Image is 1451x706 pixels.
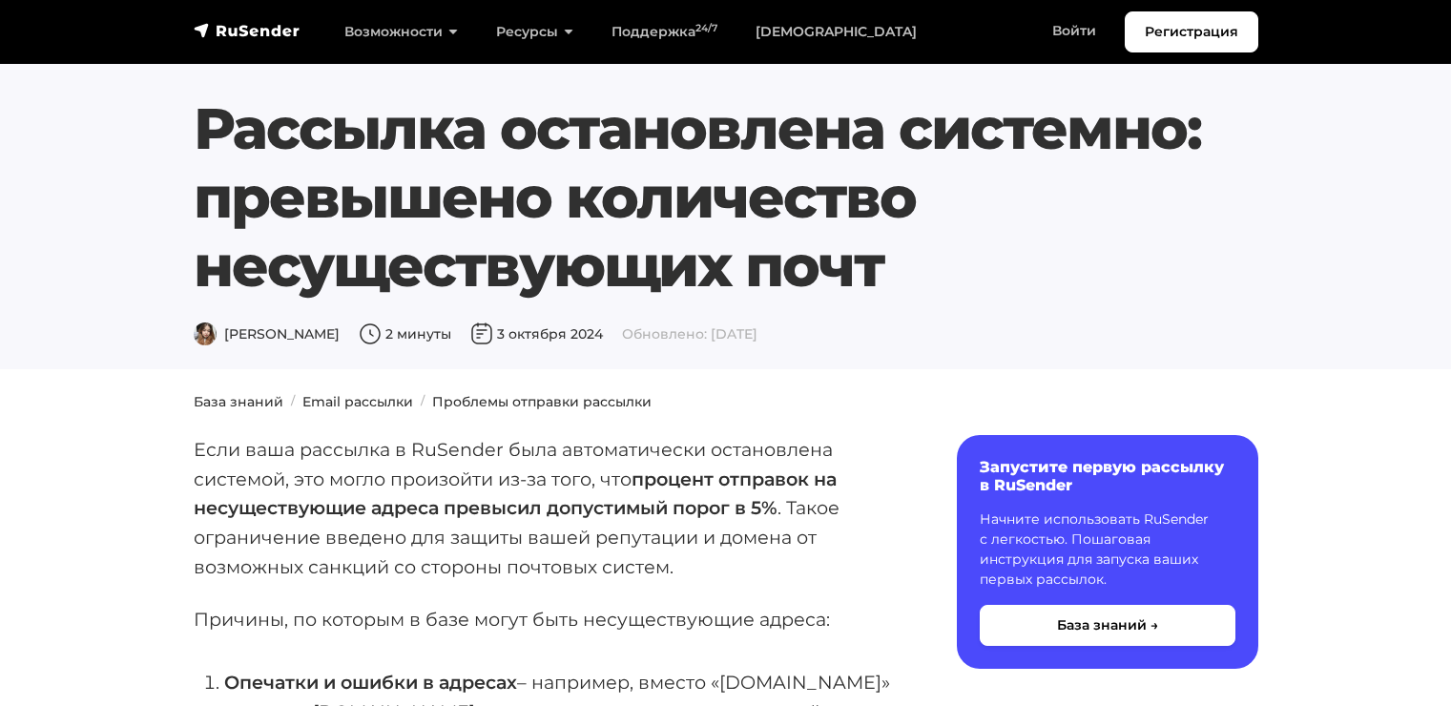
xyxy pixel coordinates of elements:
a: Ресурсы [477,12,592,52]
nav: breadcrumb [182,392,1270,412]
button: База знаний → [980,605,1235,646]
strong: Опечатки и ошибки в адресах [224,671,517,694]
a: Проблемы отправки рассылки [432,393,652,410]
span: 3 октября 2024 [470,325,603,343]
a: Возможности [325,12,477,52]
span: Обновлено: [DATE] [622,325,757,343]
img: Время чтения [359,322,382,345]
a: Email рассылки [302,393,413,410]
p: Если ваша рассылка в RuSender была автоматически остановлена системой, это могло произойти из-за ... [194,435,896,582]
sup: 24/7 [695,22,717,34]
p: Причины, по которым в базе могут быть несуществующие адреса: [194,605,896,634]
img: Дата публикации [470,322,493,345]
a: Войти [1033,11,1115,51]
a: База знаний [194,393,283,410]
h1: Рассылка остановлена системно: превышено количество несуществующих почт [194,94,1258,301]
span: 2 минуты [359,325,451,343]
p: Начните использовать RuSender с легкостью. Пошаговая инструкция для запуска ваших первых рассылок. [980,509,1235,590]
img: RuSender [194,21,301,40]
span: [PERSON_NAME] [194,325,340,343]
a: Регистрация [1125,11,1258,52]
a: [DEMOGRAPHIC_DATA] [736,12,936,52]
h6: Запустите первую рассылку в RuSender [980,458,1235,494]
a: Запустите первую рассылку в RuSender Начните использовать RuSender с легкостью. Пошаговая инструк... [957,435,1258,669]
a: Поддержка24/7 [592,12,736,52]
